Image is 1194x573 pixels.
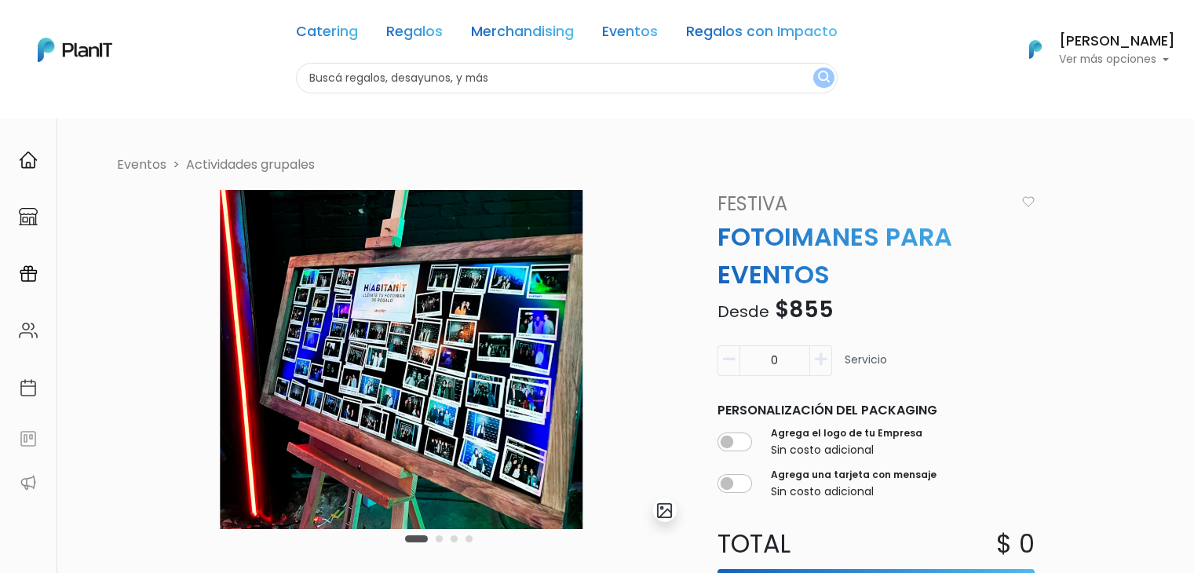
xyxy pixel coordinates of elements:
p: Servicio [845,352,887,382]
h6: [PERSON_NAME] [1059,35,1175,49]
img: gallery-light [655,502,674,520]
p: Sin costo adicional [771,442,922,458]
a: Eventos [602,25,658,44]
img: campaigns-02234683943229c281be62815700db0a1741e53638e28bf9629b52c665b00959.svg [19,265,38,283]
button: Carousel Page 3 [451,535,458,542]
button: Carousel Page 1 (Current Slide) [405,535,428,542]
img: heart_icon [1022,196,1035,207]
button: Carousel Page 4 [466,535,473,542]
img: home-e721727adea9d79c4d83392d1f703f7f8bce08238fde08b1acbfd93340b81755.svg [19,151,38,170]
span: Desde [717,301,769,323]
p: Personalización del packaging [717,401,1035,420]
button: Carousel Page 2 [436,535,443,542]
img: partners-52edf745621dab592f3b2c58e3bca9d71375a7ef29c3b500c9f145b62cc070d4.svg [19,473,38,492]
nav: breadcrumb [108,155,1115,177]
button: PlanIt Logo [PERSON_NAME] Ver más opciones [1009,29,1175,70]
img: people-662611757002400ad9ed0e3c099ab2801c6687ba6c219adb57efc949bc21e19d.svg [19,321,38,340]
li: Eventos [117,155,166,174]
p: Ver más opciones [1059,54,1175,65]
img: feedback-78b5a0c8f98aac82b08bfc38622c3050aee476f2c9584af64705fc4e61158814.svg [19,429,38,448]
div: Carousel Pagination [401,529,477,548]
a: Actividades grupales [186,155,315,173]
a: Regalos con Impacto [686,25,838,44]
a: Regalos [386,25,443,44]
input: Buscá regalos, desayunos, y más [296,63,838,93]
img: PlanIt Logo [1018,32,1053,67]
p: $ 0 [996,525,1035,563]
label: Agrega una tarjeta con mensaje [771,468,937,482]
label: Agrega el logo de tu Empresa [771,426,922,440]
p: Sin costo adicional [771,484,937,500]
a: Merchandising [471,25,574,44]
img: search_button-432b6d5273f82d61273b3651a40e1bd1b912527efae98b1b7a1b2c0702e16a8d.svg [818,71,830,86]
p: Total [708,525,876,563]
img: marketplace-4ceaa7011d94191e9ded77b95e3339b90024bf715f7c57f8cf31f2d8c509eaba.svg [19,207,38,226]
img: PlanIt Logo [38,38,112,62]
p: FOTOIMANES PARA EVENTOS [708,218,1044,294]
a: Catering [296,25,358,44]
span: $855 [775,294,834,325]
img: 2000___2000-Photoroom_-_2025-04-11T160752.609.png [117,190,686,529]
img: calendar-87d922413cdce8b2cf7b7f5f62616a5cf9e4887200fb71536465627b3292af00.svg [19,378,38,397]
a: FESTIVA [708,190,1016,218]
